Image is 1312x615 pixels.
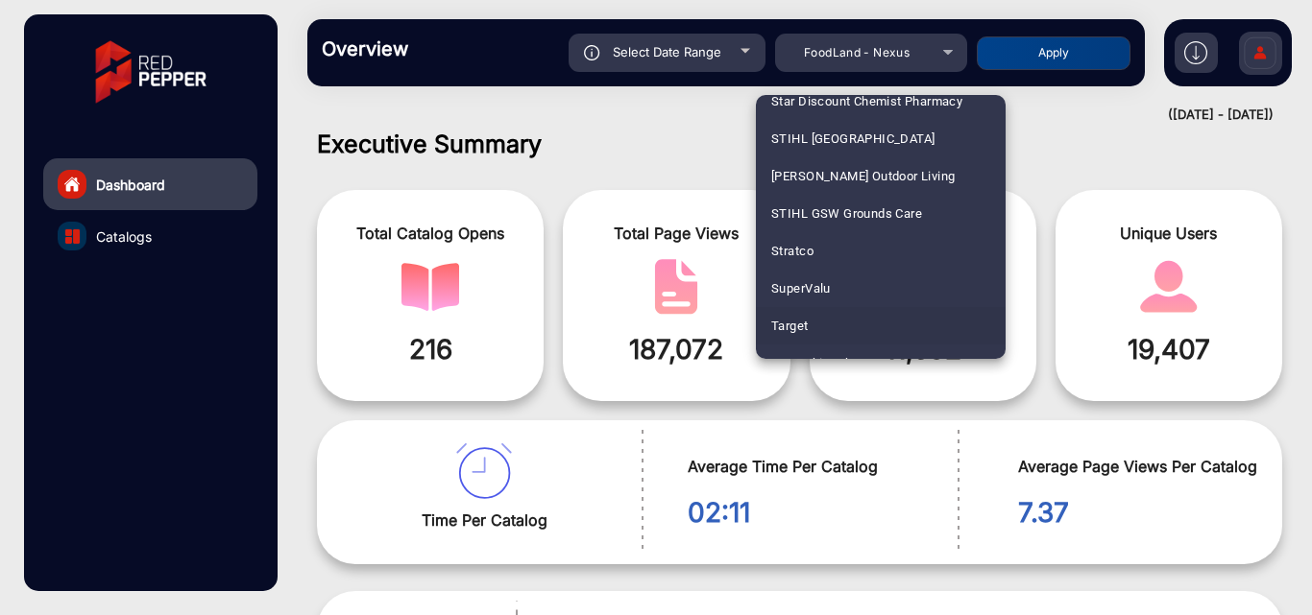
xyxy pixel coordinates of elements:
[771,270,831,307] span: SuperValu
[771,157,955,195] span: [PERSON_NAME] Outdoor Living
[771,232,814,270] span: Stratco
[771,195,922,232] span: STIHL GSW Grounds Care
[771,120,935,157] span: STIHL [GEOGRAPHIC_DATA]
[771,307,808,344] span: Target
[771,83,962,120] span: Star Discount Chemist Pharmacy
[771,344,897,382] span: TerryWhite Chemmart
